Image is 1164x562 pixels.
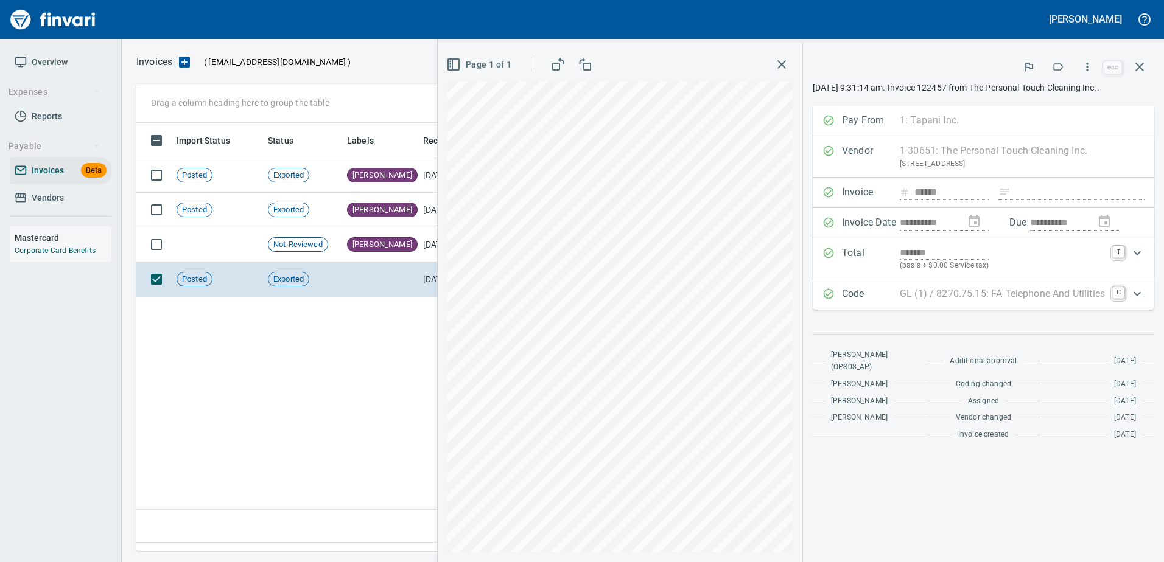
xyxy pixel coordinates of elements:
[1114,395,1136,408] span: [DATE]
[1074,54,1101,80] button: More
[842,246,900,272] p: Total
[177,170,212,181] span: Posted
[172,55,197,69] button: Upload an Invoice
[956,378,1011,390] span: Coding changed
[950,355,1017,367] span: Additional approval
[197,56,351,68] p: ( )
[418,227,485,262] td: [DATE]
[968,395,999,408] span: Assigned
[177,274,212,285] span: Posted
[958,429,1009,441] span: Invoice created
[1046,10,1125,29] button: [PERSON_NAME]
[1045,54,1071,80] button: Labels
[268,239,328,251] span: Not-Reviewed
[1015,54,1042,80] button: Flag
[813,279,1154,310] div: Expand
[348,170,417,181] span: [PERSON_NAME]
[1114,355,1136,367] span: [DATE]
[10,49,111,76] a: Overview
[348,204,417,216] span: [PERSON_NAME]
[81,164,107,178] span: Beta
[813,238,1154,279] div: Expand
[900,260,1105,272] p: (basis + $0.00 Service tax)
[268,133,309,148] span: Status
[4,81,105,103] button: Expenses
[444,54,516,76] button: Page 1 of 1
[32,163,64,178] span: Invoices
[831,378,888,390] span: [PERSON_NAME]
[207,56,347,68] span: [EMAIL_ADDRESS][DOMAIN_NAME]
[10,184,111,212] a: Vendors
[423,133,475,148] span: Received
[151,97,329,109] p: Drag a column heading here to group the table
[177,133,230,148] span: Import Status
[1112,286,1124,299] a: C
[449,57,511,72] span: Page 1 of 1
[268,274,309,285] span: Exported
[423,133,460,148] span: Received
[268,133,293,148] span: Status
[1101,52,1154,82] span: Close invoice
[813,82,1154,94] p: [DATE] 9:31:14 am. Invoice 122457 from The Personal Touch Cleaning Inc..
[1114,378,1136,390] span: [DATE]
[831,412,888,424] span: [PERSON_NAME]
[1114,429,1136,441] span: [DATE]
[1112,246,1124,258] a: T
[15,246,96,255] a: Corporate Card Benefits
[1114,412,1136,424] span: [DATE]
[136,55,172,69] nav: breadcrumb
[900,286,1105,301] p: GL (1) / 8270.75.15: FA Telephone And Utilities
[15,231,111,245] h6: Mastercard
[177,133,246,148] span: Import Status
[32,190,64,206] span: Vendors
[418,193,485,227] td: [DATE]
[10,157,111,184] a: InvoicesBeta
[268,170,309,181] span: Exported
[347,133,374,148] span: Labels
[10,103,111,130] a: Reports
[32,55,68,70] span: Overview
[177,204,212,216] span: Posted
[831,349,919,373] span: [PERSON_NAME] (OPS08_AP)
[418,158,485,193] td: [DATE]
[347,133,390,148] span: Labels
[268,204,309,216] span: Exported
[4,135,105,158] button: Payable
[32,109,62,124] span: Reports
[7,5,99,34] img: Finvari
[1104,61,1122,74] a: esc
[9,139,100,154] span: Payable
[831,395,888,408] span: [PERSON_NAME]
[348,239,417,251] span: [PERSON_NAME]
[418,262,485,297] td: [DATE]
[1049,13,1122,26] h5: [PERSON_NAME]
[842,286,900,302] p: Code
[136,55,172,69] p: Invoices
[9,85,100,100] span: Expenses
[956,412,1011,424] span: Vendor changed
